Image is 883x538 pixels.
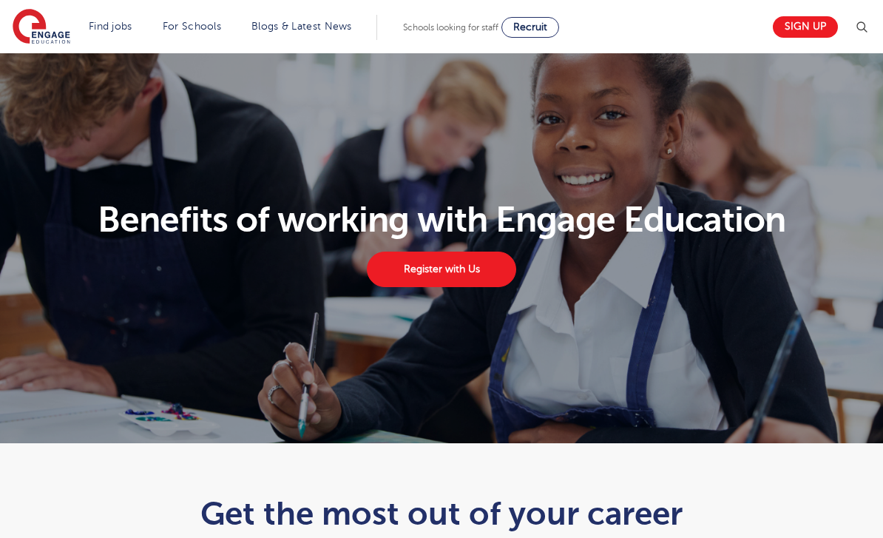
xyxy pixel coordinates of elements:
img: Engage Education [13,9,70,46]
a: Register with Us [367,252,516,287]
span: Schools looking for staff [403,22,498,33]
h1: Get the most out of your career [94,495,789,532]
a: For Schools [163,21,221,32]
h1: Benefits of working with Engage Education [94,202,789,238]
span: Recruit [513,21,547,33]
a: Recruit [501,17,559,38]
a: Sign up [773,16,838,38]
a: Find jobs [89,21,132,32]
a: Blogs & Latest News [251,21,352,32]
